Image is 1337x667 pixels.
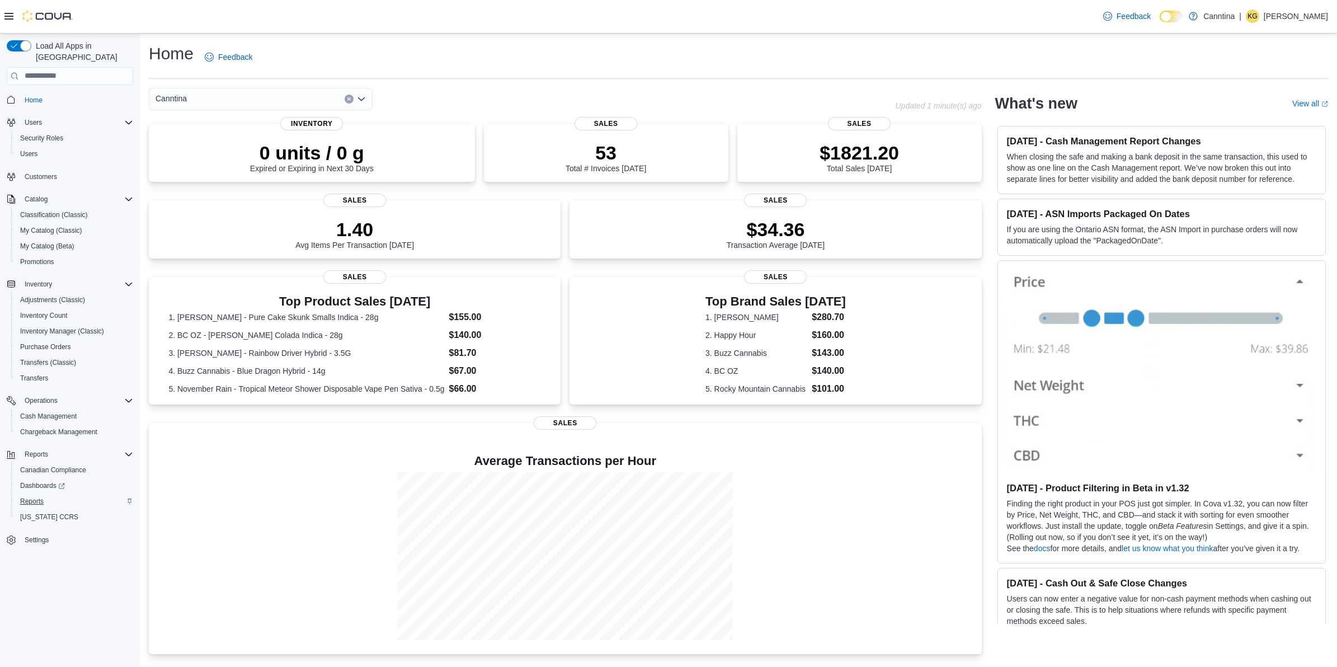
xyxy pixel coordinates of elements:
[11,462,138,478] button: Canadian Compliance
[16,410,133,423] span: Cash Management
[705,330,807,341] dt: 2. Happy Hour
[11,339,138,355] button: Purchase Orders
[16,479,69,492] a: Dashboards
[20,497,44,506] span: Reports
[16,425,102,439] a: Chargeback Management
[16,309,72,322] a: Inventory Count
[20,448,133,461] span: Reports
[16,325,109,338] a: Inventory Manager (Classic)
[16,372,133,385] span: Transfers
[449,382,541,396] dd: $66.00
[16,147,133,161] span: Users
[11,370,138,386] button: Transfers
[20,257,54,266] span: Promotions
[11,223,138,238] button: My Catalog (Classic)
[2,532,138,548] button: Settings
[16,239,79,253] a: My Catalog (Beta)
[250,142,374,173] div: Expired or Expiring in Next 30 Days
[566,142,646,164] p: 53
[323,194,386,207] span: Sales
[1007,208,1316,219] h3: [DATE] - ASN Imports Packaged On Dates
[1158,522,1207,530] em: Beta Features
[20,412,77,421] span: Cash Management
[727,218,825,241] p: $34.36
[7,87,133,577] nav: Complex example
[566,142,646,173] div: Total # Invoices [DATE]
[20,116,46,129] button: Users
[1007,224,1316,246] p: If you are using the Ontario ASN format, the ASN Import in purchase orders will now automatically...
[16,293,90,307] a: Adjustments (Classic)
[1007,577,1316,589] h3: [DATE] - Cash Out & Safe Close Changes
[250,142,374,164] p: 0 units / 0 g
[11,130,138,146] button: Security Roles
[20,93,133,107] span: Home
[812,364,846,378] dd: $140.00
[812,382,846,396] dd: $101.00
[16,372,53,385] a: Transfers
[11,254,138,270] button: Promotions
[2,191,138,207] button: Catalog
[357,95,366,104] button: Open list of options
[11,323,138,339] button: Inventory Manager (Classic)
[20,448,53,461] button: Reports
[1264,10,1328,23] p: [PERSON_NAME]
[2,168,138,185] button: Customers
[323,270,386,284] span: Sales
[20,192,133,206] span: Catalog
[16,208,133,222] span: Classification (Classic)
[295,218,414,241] p: 1.40
[20,93,47,107] a: Home
[11,509,138,525] button: [US_STATE] CCRS
[25,396,58,405] span: Operations
[16,340,76,354] a: Purchase Orders
[895,101,981,110] p: Updated 1 minute(s) ago
[20,342,71,351] span: Purchase Orders
[705,295,846,308] h3: Top Brand Sales [DATE]
[20,278,133,291] span: Inventory
[1122,544,1213,553] a: let us know what you think
[20,242,74,251] span: My Catalog (Beta)
[25,195,48,204] span: Catalog
[705,365,807,377] dt: 4. BC OZ
[20,278,57,291] button: Inventory
[16,147,42,161] a: Users
[16,239,133,253] span: My Catalog (Beta)
[20,116,133,129] span: Users
[1160,11,1183,22] input: Dark Mode
[20,394,133,407] span: Operations
[20,513,78,522] span: [US_STATE] CCRS
[20,481,65,490] span: Dashboards
[1117,11,1151,22] span: Feedback
[11,478,138,494] a: Dashboards
[449,328,541,342] dd: $140.00
[20,466,86,475] span: Canadian Compliance
[727,218,825,250] div: Transaction Average [DATE]
[218,51,252,63] span: Feedback
[295,218,414,250] div: Avg Items Per Transaction [DATE]
[11,408,138,424] button: Cash Management
[16,463,133,477] span: Canadian Compliance
[20,533,133,547] span: Settings
[156,92,187,105] span: Canntina
[25,280,52,289] span: Inventory
[16,356,133,369] span: Transfers (Classic)
[20,358,76,367] span: Transfers (Classic)
[149,43,194,65] h1: Home
[2,115,138,130] button: Users
[16,293,133,307] span: Adjustments (Classic)
[25,450,48,459] span: Reports
[20,170,62,184] a: Customers
[820,142,899,164] p: $1821.20
[995,95,1077,112] h2: What's new
[1321,101,1328,107] svg: External link
[22,11,73,22] img: Cova
[16,495,133,508] span: Reports
[1007,593,1316,627] p: Users can now enter a negative value for non-cash payment methods when cashing out or closing the...
[20,226,82,235] span: My Catalog (Classic)
[168,312,444,323] dt: 1. [PERSON_NAME] - Pure Cake Skunk Smalls Indica - 28g
[16,208,92,222] a: Classification (Classic)
[20,374,48,383] span: Transfers
[11,424,138,440] button: Chargeback Management
[168,365,444,377] dt: 4. Buzz Cannabis - Blue Dragon Hybrid - 14g
[168,347,444,359] dt: 3. [PERSON_NAME] - Rainbow Driver Hybrid - 3.5G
